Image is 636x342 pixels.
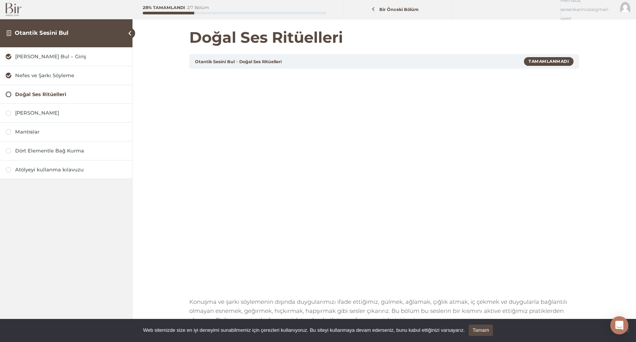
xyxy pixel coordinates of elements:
[6,128,126,135] a: Mantralar
[187,6,209,10] div: 2/7 Bölüm
[15,29,69,36] a: Otantik Sesini Bul
[469,325,493,336] a: Tamam
[239,59,282,64] a: Doğal Ses Ritüelleri
[195,59,235,64] a: Otantik Sesini Bul
[15,91,126,98] div: Doğal Ses Ritüelleri
[189,28,579,47] h1: Doğal Ses Ritüelleri
[6,91,126,98] a: Doğal Ses Ritüelleri
[345,3,450,17] a: Bir Önceki Bölüm
[15,166,126,173] div: Atölyeyi kullanma kılavuzu
[143,6,185,10] div: 28% Tamamlandı
[6,109,126,117] a: [PERSON_NAME]
[6,166,126,173] a: Atölyeyi kullanma kılavuzu
[6,147,126,154] a: Dört Elementle Bağ Kurma
[143,326,465,334] span: Web sitemizde size en iyi deneyimi sunabilmemiz için çerezleri kullanıyoruz. Bu siteyi kullanmaya...
[524,57,574,65] div: Tamamlanmadı
[15,109,126,117] div: [PERSON_NAME]
[375,7,423,12] span: Bir Önceki Bölüm
[6,53,126,60] a: [PERSON_NAME] Bul – Giriş
[189,297,579,325] p: Konuşma ve şarkı söylemenin dışında duygularımızı ifade ettiğimiz, gülmek, ağlamak, çığlık atmak,...
[6,72,126,79] a: Nefes ve Şarkı Söyleme
[610,316,628,334] div: Open Intercom Messenger
[15,72,126,79] div: Nefes ve Şarkı Söyleme
[6,3,22,16] img: Bir Logo
[15,128,126,135] div: Mantralar
[15,53,126,60] div: [PERSON_NAME] Bul – Giriş
[15,147,126,154] div: Dört Elementle Bağ Kurma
